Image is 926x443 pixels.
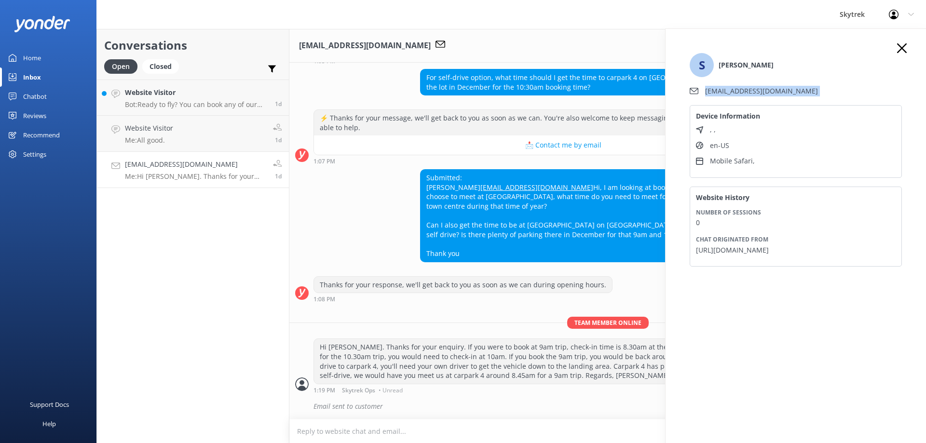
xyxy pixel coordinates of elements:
[897,43,907,54] button: Close
[696,193,896,202] h4: Website History
[420,265,920,271] div: 01:08pm 19-Aug-2025 (UTC +12:00) Pacific/Auckland
[97,80,289,116] a: Website VisitorBot:Ready to fly? You can book any of our paragliding, hang gliding, shuttles, or ...
[696,111,896,121] h4: Device Information
[696,208,761,216] span: Number of sessions
[567,317,649,329] span: Team member online
[690,86,902,96] li: Email
[42,414,56,433] div: Help
[125,172,266,181] p: Me: Hi [PERSON_NAME]. Thanks for your enquiry. If you were to book at 9am trip, check-in time is ...
[421,69,920,95] div: For self-drive option, what time should I get the time to carpark 4 on [GEOGRAPHIC_DATA] for the ...
[97,152,289,188] a: [EMAIL_ADDRESS][DOMAIN_NAME]Me:Hi [PERSON_NAME]. Thanks for your enquiry. If you were to book at ...
[696,156,896,166] li: Device type
[696,218,896,227] p: 0
[480,183,593,192] a: [EMAIL_ADDRESS][DOMAIN_NAME]
[313,296,335,302] strong: 1:08 PM
[275,172,282,180] span: 01:19pm 19-Aug-2025 (UTC +12:00) Pacific/Auckland
[690,53,902,77] li: Name
[125,123,173,134] h4: Website Visitor
[379,388,403,393] span: • Unread
[23,145,46,164] div: Settings
[97,116,289,152] a: Website VisitorMe:All good.1d
[142,59,179,74] div: Closed
[275,100,282,108] span: 05:52pm 19-Aug-2025 (UTC +12:00) Pacific/Auckland
[313,58,335,64] strong: 1:05 PM
[104,59,137,74] div: Open
[313,398,920,415] div: Email sent to customer
[420,98,920,105] div: 01:07pm 19-Aug-2025 (UTC +12:00) Pacific/Auckland
[313,158,814,164] div: 01:07pm 19-Aug-2025 (UTC +12:00) Pacific/Auckland
[299,40,431,52] h3: [EMAIL_ADDRESS][DOMAIN_NAME]
[125,136,173,145] p: Me: All good.
[696,245,896,255] p: [URL][DOMAIN_NAME]
[104,36,282,54] h2: Conversations
[313,387,814,393] div: 01:19pm 19-Aug-2025 (UTC +12:00) Pacific/Auckland
[314,277,612,293] div: Thanks for your response, we'll get back to you as soon as we can during opening hours.
[23,106,46,125] div: Reviews
[314,339,813,383] div: Hi [PERSON_NAME]. Thanks for your enquiry. If you were to book at 9am trip, check-in time is 8.30...
[690,53,714,77] div: S
[125,87,268,98] h4: Website Visitor
[313,388,335,393] strong: 1:19 PM
[104,61,142,71] a: Open
[314,110,813,135] div: ⚡ Thanks for your message, we'll get back to you as soon as we can. You're also welcome to keep m...
[313,159,335,164] strong: 1:07 PM
[719,60,774,70] b: [PERSON_NAME]
[342,388,375,393] span: Skytrek Ops
[125,100,268,109] p: Bot: Ready to fly? You can book any of our paragliding, hang gliding, shuttles, or combo deals on...
[313,57,814,64] div: 01:05pm 19-Aug-2025 (UTC +12:00) Pacific/Auckland
[30,395,69,414] div: Support Docs
[696,235,768,243] span: Chat originated from
[275,136,282,144] span: 03:24pm 19-Aug-2025 (UTC +12:00) Pacific/Auckland
[23,67,41,87] div: Inbox
[14,16,70,32] img: yonder-white-logo.png
[295,398,920,415] div: 2025-08-19T01:22:21.590
[313,295,613,302] div: 01:08pm 19-Aug-2025 (UTC +12:00) Pacific/Auckland
[23,125,60,145] div: Recommend
[314,135,813,155] button: 📩 Contact me by email
[421,170,920,261] div: Submitted: [PERSON_NAME] Hi, I am looking at booking the tandem hang gliding for December. When y...
[23,48,41,67] div: Home
[23,87,47,106] div: Chatbot
[696,140,896,151] li: Language
[696,124,896,135] li: Location
[125,159,266,170] h4: [EMAIL_ADDRESS][DOMAIN_NAME]
[142,61,184,71] a: Closed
